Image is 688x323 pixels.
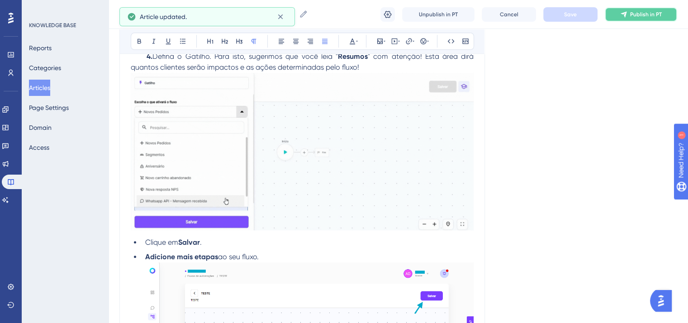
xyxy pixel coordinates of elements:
button: Save [543,7,598,22]
div: 1 [63,5,66,12]
button: Cancel [482,7,536,22]
span: Cancel [500,11,518,18]
button: Categories [29,60,61,76]
strong: Adicione mais etapas [145,252,218,261]
button: Reports [29,40,52,56]
button: Articles [29,80,50,96]
button: Publish in PT [605,7,677,22]
span: Unpublish in PT [419,11,458,18]
iframe: UserGuiding AI Assistant Launcher [650,287,677,314]
span: . [200,238,202,247]
span: Clique em [145,238,178,247]
span: Defina o Gatilho. Para isto, sugerimos que você leia " [152,52,338,61]
strong: Resumos [338,52,368,61]
span: ao seu fluxo. [218,252,259,261]
div: KNOWLEDGE BASE [29,22,76,29]
strong: Salvar [178,238,200,247]
span: Save [564,11,577,18]
button: Page Settings [29,100,69,116]
button: Unpublish in PT [402,7,474,22]
span: Article updated. [140,11,187,22]
button: Domain [29,119,52,136]
button: Access [29,139,49,156]
span: Need Help? [21,2,57,13]
span: Publish in PT [630,11,662,18]
strong: 4. [147,52,152,61]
